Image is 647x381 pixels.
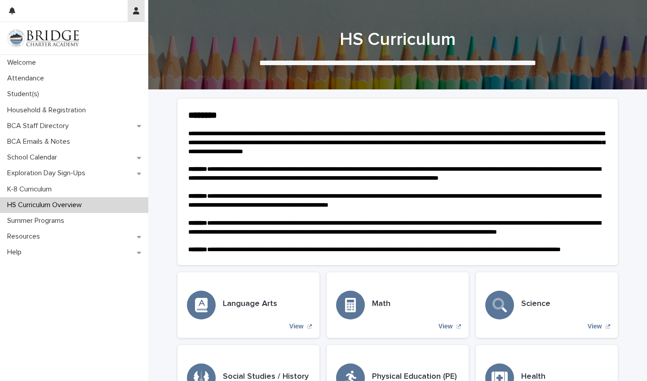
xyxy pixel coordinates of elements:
p: Welcome [4,58,43,67]
p: Student(s) [4,90,46,98]
h1: HS Curriculum [177,29,618,50]
a: View [327,272,469,338]
p: Summer Programs [4,217,71,225]
p: View [588,323,602,330]
h3: Science [521,299,550,309]
h3: Language Arts [223,299,277,309]
p: School Calendar [4,153,64,162]
p: K-8 Curriculum [4,185,59,194]
a: View [177,272,319,338]
a: View [476,272,618,338]
p: Resources [4,232,47,241]
h3: Math [372,299,390,309]
p: Help [4,248,29,257]
img: V1C1m3IdTEidaUdm9Hs0 [7,29,79,47]
p: Household & Registration [4,106,93,115]
p: View [289,323,304,330]
p: BCA Staff Directory [4,122,76,130]
p: BCA Emails & Notes [4,137,77,146]
p: Exploration Day Sign-Ups [4,169,93,177]
p: Attendance [4,74,51,83]
p: View [439,323,453,330]
p: HS Curriculum Overview [4,201,89,209]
